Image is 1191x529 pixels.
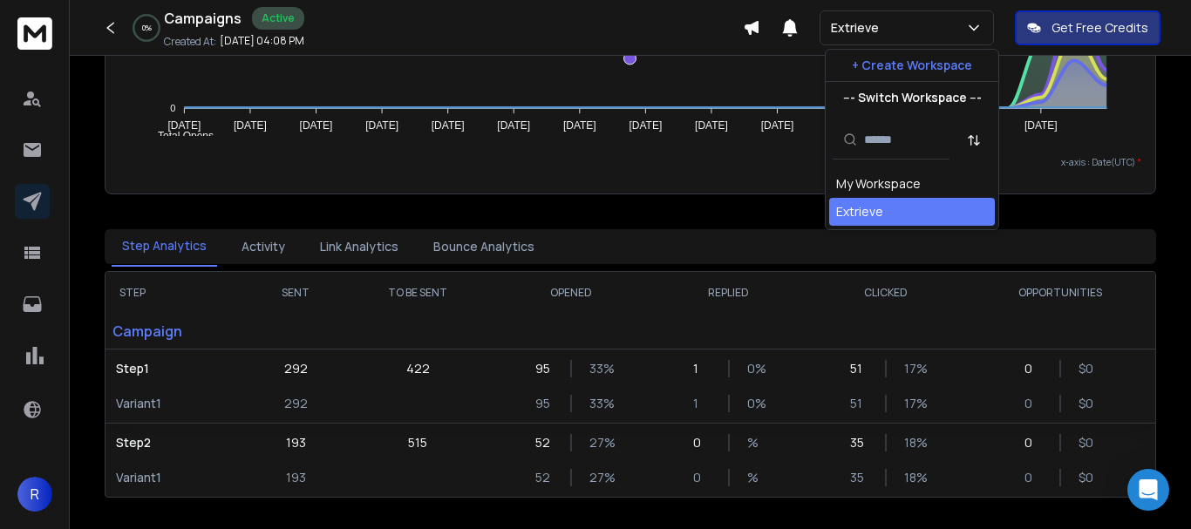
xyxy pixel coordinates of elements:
[650,272,807,314] th: REPLIED
[492,272,650,314] th: OPENED
[965,272,1155,314] th: OPPORTUNITIES
[836,175,921,193] div: My Workspace
[365,119,398,132] tspan: [DATE]
[310,227,409,266] button: Link Analytics
[904,360,922,377] p: 17 %
[1079,360,1096,377] p: $ 0
[116,434,238,451] p: Step 2
[693,395,711,412] p: 1
[300,119,333,132] tspan: [DATE]
[904,395,922,412] p: 17 %
[807,272,965,314] th: CLICKED
[164,35,216,49] p: Created At:
[850,360,868,377] p: 51
[1024,395,1042,412] p: 0
[826,50,998,81] button: + Create Workspace
[747,360,765,377] p: 0 %
[535,360,553,377] p: 95
[286,434,306,451] p: 193
[1079,395,1096,412] p: $ 0
[589,360,607,377] p: 33 %
[535,395,553,412] p: 95
[850,469,868,486] p: 35
[168,119,201,132] tspan: [DATE]
[852,57,972,74] p: + Create Workspace
[850,395,868,412] p: 51
[589,395,607,412] p: 33 %
[423,227,545,266] button: Bounce Analytics
[220,34,304,48] p: [DATE] 04:08 PM
[695,119,728,132] tspan: [DATE]
[498,119,531,132] tspan: [DATE]
[231,227,296,266] button: Activity
[116,360,238,377] p: Step 1
[563,119,596,132] tspan: [DATE]
[406,360,430,377] p: 422
[344,272,493,314] th: TO BE SENT
[535,434,553,451] p: 52
[904,434,922,451] p: 18 %
[693,469,711,486] p: 0
[630,119,663,132] tspan: [DATE]
[1024,469,1042,486] p: 0
[761,119,794,132] tspan: [DATE]
[1024,434,1042,451] p: 0
[850,434,868,451] p: 35
[17,477,52,512] button: R
[248,272,344,314] th: SENT
[589,469,607,486] p: 27 %
[164,8,242,29] h1: Campaigns
[171,103,176,113] tspan: 0
[1015,10,1160,45] button: Get Free Credits
[105,314,248,349] p: Campaign
[693,434,711,451] p: 0
[1127,469,1169,511] div: Open Intercom Messenger
[535,469,553,486] p: 52
[116,469,238,486] p: Variant 1
[408,434,427,451] p: 515
[693,360,711,377] p: 1
[252,7,304,30] div: Active
[284,395,308,412] p: 292
[234,119,267,132] tspan: [DATE]
[1051,19,1148,37] p: Get Free Credits
[116,395,238,412] p: Variant 1
[284,360,308,377] p: 292
[831,19,886,37] p: Extrieve
[747,469,765,486] p: %
[105,272,248,314] th: STEP
[142,23,152,33] p: 0 %
[747,434,765,451] p: %
[843,89,982,106] p: --- Switch Workspace ---
[956,123,991,158] button: Sort by Sort A-Z
[1024,119,1058,132] tspan: [DATE]
[112,227,217,267] button: Step Analytics
[145,130,214,142] span: Total Opens
[1024,360,1042,377] p: 0
[836,203,883,220] div: Extrieve
[589,434,607,451] p: 27 %
[904,469,922,486] p: 18 %
[1079,434,1096,451] p: $ 0
[747,395,765,412] p: 0 %
[119,156,1141,169] p: x-axis : Date(UTC)
[1079,469,1096,486] p: $ 0
[286,469,306,486] p: 193
[432,119,465,132] tspan: [DATE]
